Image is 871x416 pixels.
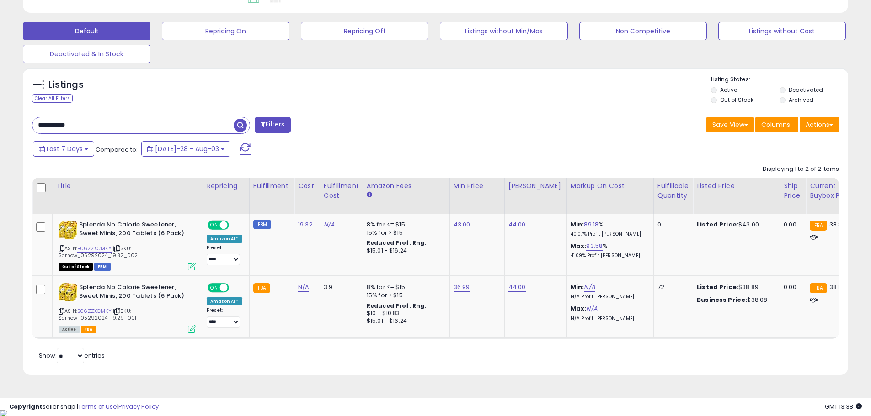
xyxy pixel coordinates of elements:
[697,296,773,304] div: $38.08
[508,220,526,229] a: 44.00
[697,220,738,229] b: Listed Price:
[79,283,190,302] b: Splenda No Calorie Sweetener, Sweet Minis, 200 Tablets (6 Pack)
[697,181,776,191] div: Listed Price
[829,220,846,229] span: 38.89
[657,221,686,229] div: 0
[94,263,111,271] span: FBM
[367,221,443,229] div: 8% for <= $15
[367,191,372,199] small: Amazon Fees.
[324,283,356,291] div: 3.9
[367,247,443,255] div: $15.01 - $16.24
[33,141,94,157] button: Last 7 Days
[367,291,443,300] div: 15% for > $15
[755,117,798,132] button: Columns
[571,316,647,322] p: N/A Profit [PERSON_NAME]
[718,22,846,40] button: Listings without Cost
[697,295,747,304] b: Business Price:
[59,263,93,271] span: All listings that are currently out of stock and unavailable for purchase on Amazon
[48,79,84,91] h5: Listings
[23,22,150,40] button: Default
[800,117,839,132] button: Actions
[81,326,96,333] span: FBA
[367,310,443,317] div: $10 - $10.83
[207,307,242,328] div: Preset:
[59,307,136,321] span: | SKU: Sarnow_05292024_19.29_001
[571,283,584,291] b: Min:
[571,221,647,237] div: %
[56,181,199,191] div: Title
[367,317,443,325] div: $15.01 - $16.24
[162,22,289,40] button: Repricing On
[59,283,196,332] div: ASIN:
[586,242,603,251] a: 93.58
[571,181,650,191] div: Markup on Cost
[571,231,647,237] p: 40.07% Profit [PERSON_NAME]
[508,181,563,191] div: [PERSON_NAME]
[566,178,653,214] th: The percentage added to the cost of goods (COGS) that forms the calculator for Min & Max prices.
[23,45,150,63] button: Deactivated & In Stock
[657,181,689,200] div: Fulfillable Quantity
[571,253,647,259] p: 41.09% Profit [PERSON_NAME]
[96,145,138,154] span: Compared to:
[784,221,799,229] div: 0.00
[253,283,270,293] small: FBA
[77,245,112,253] a: B06ZZXCMKY
[367,181,446,191] div: Amazon Fees
[324,181,359,200] div: Fulfillment Cost
[720,96,753,104] label: Out of Stock
[78,402,117,411] a: Terms of Use
[454,220,470,229] a: 43.00
[298,283,309,292] a: N/A
[697,221,773,229] div: $43.00
[586,304,597,313] a: N/A
[657,283,686,291] div: 72
[697,283,773,291] div: $38.89
[141,141,230,157] button: [DATE]-28 - Aug-03
[59,283,77,301] img: 61gIl-pjsGL._SL40_.jpg
[77,307,112,315] a: B06ZZXCMKY
[208,284,220,292] span: ON
[440,22,567,40] button: Listings without Min/Max
[9,402,43,411] strong: Copyright
[367,229,443,237] div: 15% for > $15
[228,221,242,229] span: OFF
[789,86,823,94] label: Deactivated
[571,220,584,229] b: Min:
[208,221,220,229] span: ON
[571,242,587,250] b: Max:
[711,75,848,84] p: Listing States:
[810,181,857,200] div: Current Buybox Price
[79,221,190,240] b: Splenda No Calorie Sweetener, Sweet Minis, 200 Tablets (6 Pack)
[9,403,159,411] div: seller snap | |
[367,283,443,291] div: 8% for <= $15
[810,283,827,293] small: FBA
[253,181,290,191] div: Fulfillment
[829,283,846,291] span: 38.89
[825,402,862,411] span: 2025-08-11 13:38 GMT
[784,283,799,291] div: 0.00
[39,351,105,360] span: Show: entries
[367,239,427,247] b: Reduced Prof. Rng.
[706,117,754,132] button: Save View
[207,245,242,265] div: Preset:
[207,297,242,305] div: Amazon AI *
[59,245,138,258] span: | SKU: Sarnow_05292024_19.32_002
[789,96,813,104] label: Archived
[47,144,83,153] span: Last 7 Days
[59,221,196,269] div: ASIN:
[508,283,526,292] a: 44.00
[579,22,707,40] button: Non Competitive
[584,283,595,292] a: N/A
[367,302,427,310] b: Reduced Prof. Rng.
[255,117,290,133] button: Filters
[207,181,246,191] div: Repricing
[228,284,242,292] span: OFF
[118,402,159,411] a: Privacy Policy
[763,165,839,174] div: Displaying 1 to 2 of 2 items
[584,220,598,229] a: 89.18
[697,283,738,291] b: Listed Price:
[324,220,335,229] a: N/A
[761,120,790,129] span: Columns
[253,220,271,229] small: FBM
[207,235,242,243] div: Amazon AI *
